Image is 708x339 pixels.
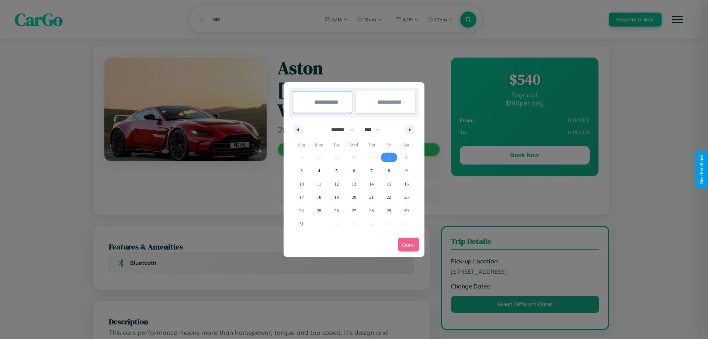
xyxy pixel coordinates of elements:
[404,204,409,217] span: 30
[299,217,304,231] span: 31
[388,164,390,177] span: 8
[352,191,356,204] span: 20
[328,177,345,191] button: 12
[387,191,391,204] span: 22
[398,151,415,164] button: 2
[388,151,390,164] span: 1
[398,177,415,191] button: 16
[380,164,398,177] button: 8
[345,204,362,217] button: 27
[328,191,345,204] button: 19
[345,164,362,177] button: 6
[370,164,372,177] span: 7
[310,139,327,151] span: Mon
[334,177,339,191] span: 12
[328,204,345,217] button: 26
[345,191,362,204] button: 20
[699,155,704,184] div: Give Feedback
[363,191,380,204] button: 21
[398,139,415,151] span: Sat
[398,191,415,204] button: 23
[405,151,407,164] span: 2
[299,204,304,217] span: 24
[387,204,391,217] span: 29
[352,204,356,217] span: 27
[310,164,327,177] button: 4
[363,177,380,191] button: 14
[352,177,356,191] span: 13
[387,177,391,191] span: 15
[380,191,398,204] button: 22
[398,204,415,217] button: 30
[353,164,355,177] span: 6
[404,191,409,204] span: 23
[363,204,380,217] button: 28
[293,217,310,231] button: 31
[317,204,321,217] span: 25
[328,139,345,151] span: Tue
[369,191,374,204] span: 21
[404,177,409,191] span: 16
[310,177,327,191] button: 11
[398,164,415,177] button: 9
[380,177,398,191] button: 15
[317,177,321,191] span: 11
[293,139,310,151] span: Sun
[405,164,407,177] span: 9
[293,191,310,204] button: 17
[345,139,362,151] span: Wed
[345,177,362,191] button: 13
[334,204,339,217] span: 26
[369,204,374,217] span: 28
[328,164,345,177] button: 5
[336,164,338,177] span: 5
[398,238,419,252] button: Done
[317,191,321,204] span: 18
[293,164,310,177] button: 3
[369,177,374,191] span: 14
[310,204,327,217] button: 25
[299,177,304,191] span: 10
[318,164,320,177] span: 4
[310,191,327,204] button: 18
[299,191,304,204] span: 17
[293,177,310,191] button: 10
[363,139,380,151] span: Thu
[293,204,310,217] button: 24
[301,164,303,177] span: 3
[380,204,398,217] button: 29
[380,139,398,151] span: Fri
[334,191,339,204] span: 19
[380,151,398,164] button: 1
[363,164,380,177] button: 7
